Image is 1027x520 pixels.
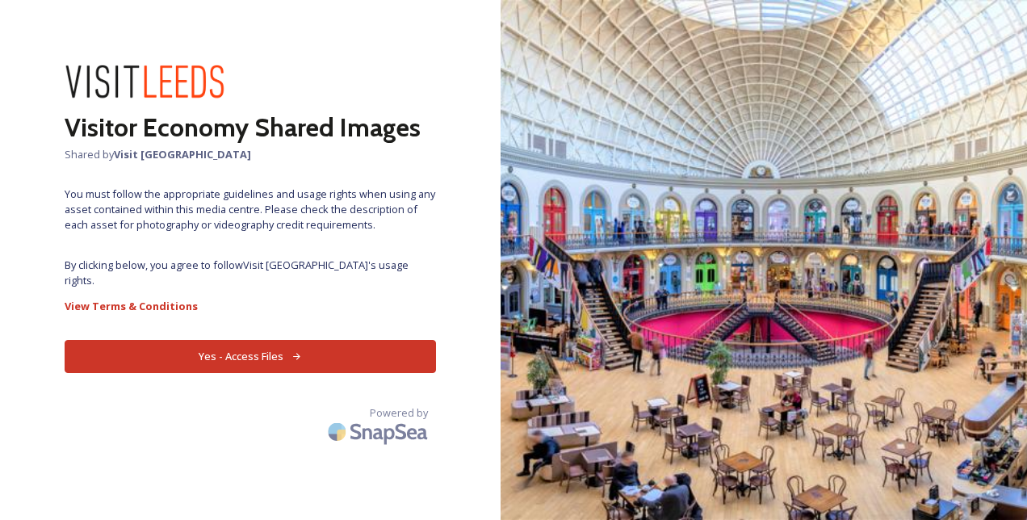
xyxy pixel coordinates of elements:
[65,147,436,162] span: Shared by
[65,340,436,373] button: Yes - Access Files
[65,108,436,147] h2: Visitor Economy Shared Images
[65,296,436,316] a: View Terms & Conditions
[65,65,226,100] img: download%20(2).png
[65,187,436,233] span: You must follow the appropriate guidelines and usage rights when using any asset contained within...
[114,147,251,161] strong: Visit [GEOGRAPHIC_DATA]
[370,405,428,421] span: Powered by
[323,413,436,451] img: SnapSea Logo
[65,299,198,313] strong: View Terms & Conditions
[65,258,436,288] span: By clicking below, you agree to follow Visit [GEOGRAPHIC_DATA] 's usage rights.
